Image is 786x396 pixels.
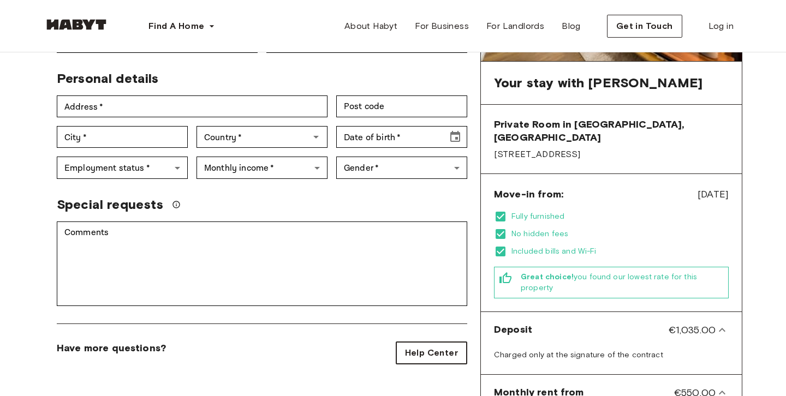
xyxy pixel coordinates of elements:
span: Private Room in [GEOGRAPHIC_DATA], [GEOGRAPHIC_DATA] [494,118,729,144]
span: Help Center [405,346,458,359]
button: Get in Touch [607,15,682,38]
span: About Habyt [344,20,397,33]
span: For Landlords [486,20,544,33]
span: Your stay with [PERSON_NAME] [494,75,702,91]
span: Included bills and Wi-Fi [511,246,729,257]
a: Blog [553,15,589,37]
svg: We'll do our best to accommodate your request, but please note we can't guarantee it will be poss... [172,200,181,209]
span: For Business [415,20,469,33]
span: €1,035.00 [669,323,716,337]
span: Charged only at the signature of the contract [494,350,663,359]
a: Log in [700,15,742,37]
div: Address [57,95,327,117]
span: Find A Home [148,20,204,33]
div: City [57,126,188,148]
span: Special requests [57,196,163,213]
span: No hidden fees [511,229,729,239]
button: Find A Home [140,15,224,37]
span: Deposit [494,323,532,337]
span: Personal details [57,70,158,86]
a: For Landlords [478,15,553,37]
div: Post code [336,95,467,117]
span: you found our lowest rate for this property [521,272,724,293]
button: Choose date [444,126,466,148]
a: For Business [406,15,478,37]
img: Habyt [44,19,109,30]
div: Deposit€1,035.00 [485,316,737,344]
a: Help Center [396,341,467,364]
span: Log in [708,20,734,33]
a: About Habyt [336,15,406,37]
span: [DATE] [698,187,729,201]
span: Fully furnished [511,211,729,222]
button: Open [308,129,324,145]
div: Comments [57,221,467,306]
div: Deposit€1,035.00 [485,344,737,370]
span: Get in Touch [616,20,673,33]
span: Move-in from: [494,188,563,201]
span: Blog [562,20,581,33]
span: [STREET_ADDRESS] [494,148,729,160]
b: Great choice! [521,272,574,281]
span: Have more questions? [57,341,166,355]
